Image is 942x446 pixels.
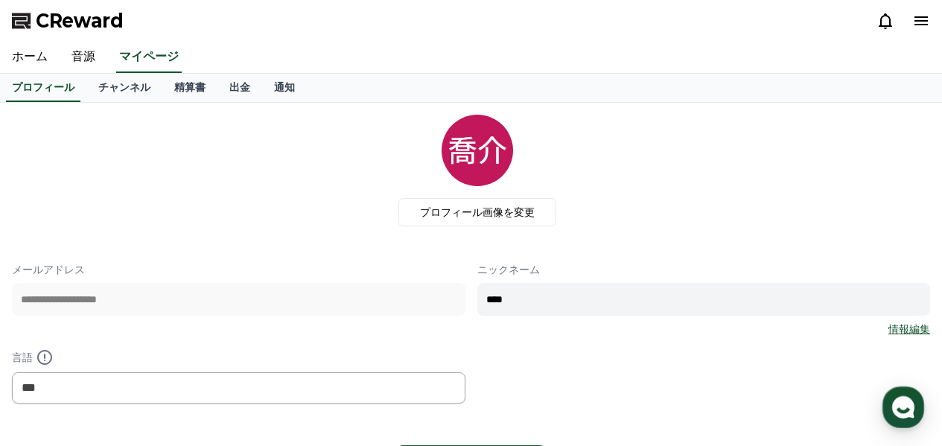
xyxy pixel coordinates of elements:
[12,348,465,366] p: 言語
[888,322,930,337] a: 情報編集
[12,262,465,277] p: メールアドレス
[36,9,124,33] span: CReward
[162,74,217,102] a: 精算書
[477,262,931,277] p: ニックネーム
[60,42,107,73] a: 音源
[262,74,307,102] a: 通知
[12,9,124,33] a: CReward
[6,74,80,102] a: プロフィール
[442,115,513,186] img: profile_image
[116,42,182,73] a: マイページ
[217,74,262,102] a: 出金
[398,198,556,226] label: プロフィール画像を変更
[86,74,162,102] a: チャンネル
